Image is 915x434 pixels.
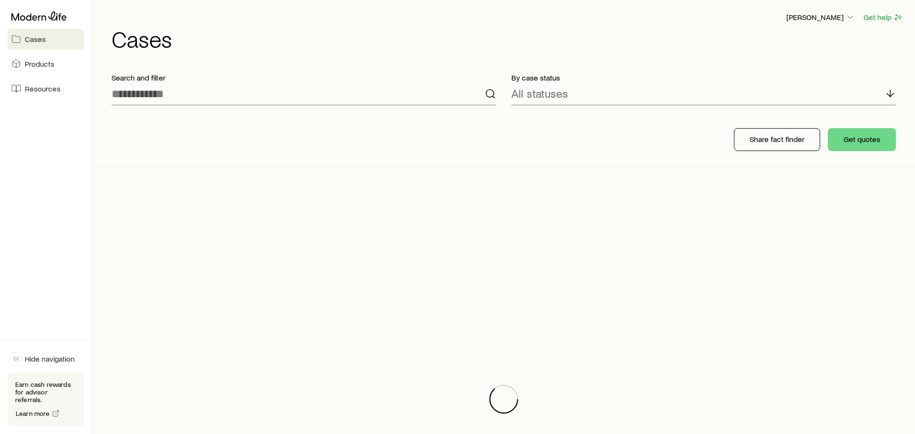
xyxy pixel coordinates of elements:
button: [PERSON_NAME] [786,12,855,23]
button: Get help [863,12,904,23]
a: Resources [8,78,84,99]
button: Hide navigation [8,348,84,369]
span: Learn more [16,410,50,417]
button: Share fact finder [734,128,820,151]
div: Earn cash rewards for advisor referrals.Learn more [8,373,84,426]
p: Search and filter [112,73,496,82]
p: By case status [511,73,896,82]
span: Resources [25,84,61,93]
a: Products [8,53,84,74]
p: All statuses [511,87,568,100]
h1: Cases [112,27,904,50]
p: [PERSON_NAME] [786,12,855,22]
button: Get quotes [828,128,896,151]
span: Products [25,59,54,69]
a: Cases [8,29,84,50]
p: Earn cash rewards for advisor referrals. [15,381,76,404]
p: Share fact finder [750,134,804,144]
span: Hide navigation [25,354,75,363]
span: Cases [25,34,46,44]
